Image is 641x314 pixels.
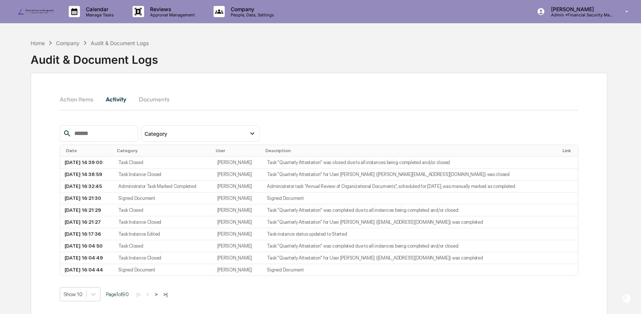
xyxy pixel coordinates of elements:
[262,264,556,276] td: Signed Document
[60,157,114,169] td: [DATE] 14:39:00
[114,228,212,240] td: Task Instance Edited
[262,192,556,204] td: Signed Document
[106,291,129,297] span: Page 1 of 90
[80,12,118,18] p: Manage Tasks
[114,180,212,192] td: Administrator Task Marked Completed
[144,291,152,298] button: <
[53,126,90,132] a: Powered byPylon
[262,169,556,180] td: Task "Quarterly Attestation" for User [PERSON_NAME] ([PERSON_NAME][EMAIL_ADDRESS][DOMAIN_NAME]) w...
[18,9,54,15] img: logo
[114,264,212,276] td: Signed Document
[262,216,556,228] td: Task "Quarterly Attestation" for User [PERSON_NAME] ([EMAIL_ADDRESS][DOMAIN_NAME]) was completed
[114,252,212,264] td: Task Instance Closed
[114,216,212,228] td: Task Instance Closed
[262,252,556,264] td: Task "Quarterly Attestation" for User [PERSON_NAME] ([EMAIL_ADDRESS][DOMAIN_NAME]) was completed
[213,192,263,204] td: [PERSON_NAME]
[60,204,114,216] td: [DATE] 16:21:29
[60,90,578,108] div: secondary tabs example
[31,47,158,66] div: Audit & Document Logs
[134,291,143,298] button: |<
[60,180,114,192] td: [DATE] 16:32:45
[66,148,111,153] div: Date
[216,148,260,153] div: User
[31,40,45,46] div: Home
[225,12,278,18] p: People, Data, Settings
[60,240,114,252] td: [DATE] 16:04:50
[99,90,133,108] button: Activity
[133,90,175,108] button: Documents
[262,180,556,192] td: Administrator task "Annual Review of Organizational Documents", scheduled for [DATE], was manuall...
[60,90,99,108] button: Action Items
[213,264,263,276] td: [PERSON_NAME]
[114,204,212,216] td: Task Closed
[265,148,553,153] div: Description
[161,291,170,298] button: >|
[617,289,637,310] iframe: Open customer support
[114,169,212,180] td: Task Instance Closed
[262,228,556,240] td: Task instance status updated to Started
[213,169,263,180] td: [PERSON_NAME]
[545,6,614,12] p: [PERSON_NAME]
[91,40,149,46] div: Audit & Document Logs
[153,291,160,298] button: >
[213,228,263,240] td: [PERSON_NAME]
[117,148,209,153] div: Category
[262,204,556,216] td: Task "Quarterly Attestation" was completed due to all instances being completed and/or closed.
[114,192,212,204] td: Signed Document
[213,157,263,169] td: [PERSON_NAME]
[213,204,263,216] td: [PERSON_NAME]
[60,228,114,240] td: [DATE] 16:17:36
[213,240,263,252] td: [PERSON_NAME]
[114,157,212,169] td: Task Closed
[262,240,556,252] td: Task "Quarterly Attestation" was completed due to all instances being completed and/or closed.
[545,12,614,18] p: Admin • Financial Security Management
[225,6,278,12] p: Company
[262,157,556,169] td: Task "Quarterly Attestation" was closed due to all instances being completed and/or closed.
[563,148,575,153] div: Link
[60,252,114,264] td: [DATE] 16:04:49
[60,264,114,276] td: [DATE] 16:04:44
[213,252,263,264] td: [PERSON_NAME]
[80,6,118,12] p: Calendar
[56,40,80,46] div: Company
[60,169,114,180] td: [DATE] 14:38:59
[60,216,114,228] td: [DATE] 16:21:27
[213,216,263,228] td: [PERSON_NAME]
[74,126,90,132] span: Pylon
[144,131,167,137] span: Category
[144,12,199,18] p: Approval Management
[144,6,199,12] p: Reviews
[60,192,114,204] td: [DATE] 16:21:30
[114,240,212,252] td: Task Closed
[213,180,263,192] td: [PERSON_NAME]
